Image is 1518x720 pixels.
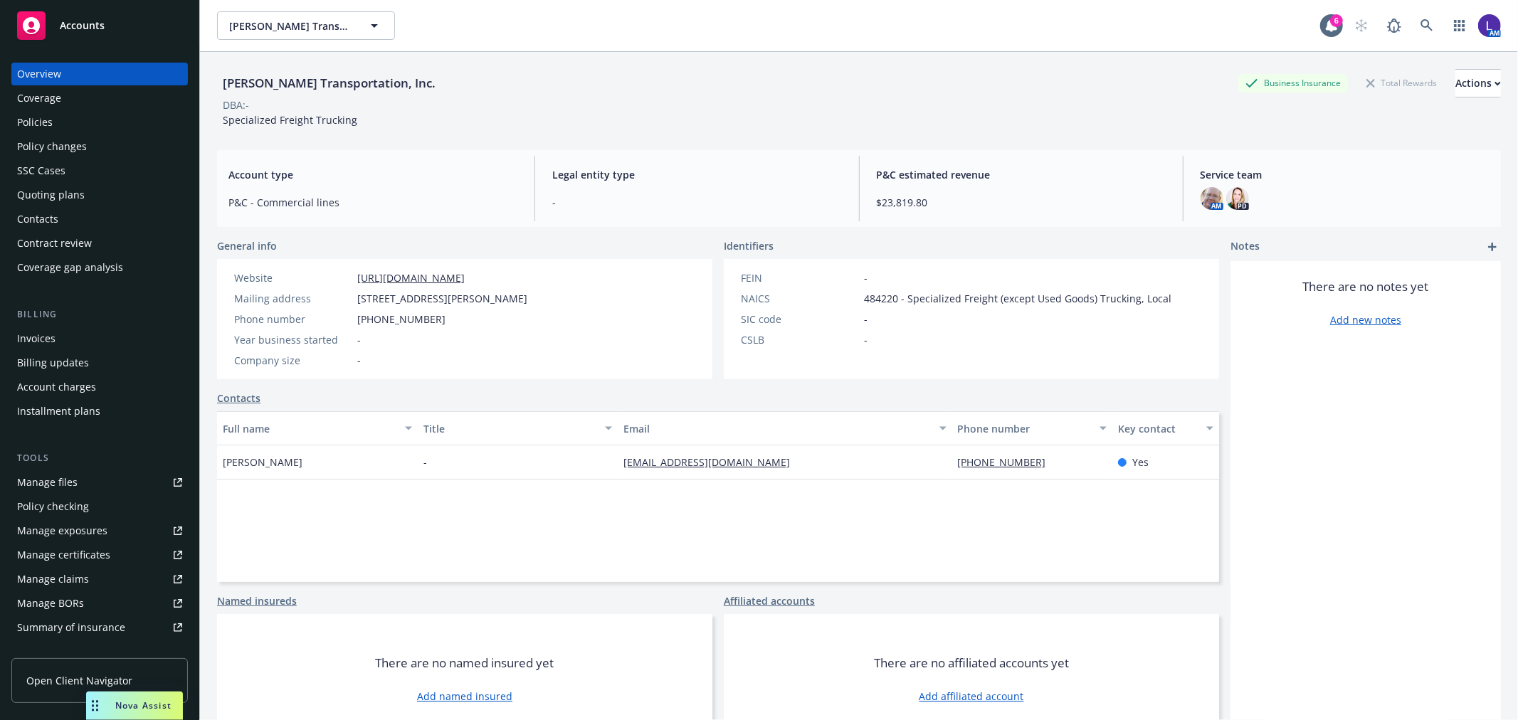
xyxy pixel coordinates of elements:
a: Coverage gap analysis [11,256,188,279]
a: Manage files [11,471,188,494]
div: Summary of insurance [17,616,125,639]
div: Tools [11,451,188,465]
span: There are no notes yet [1303,278,1429,295]
div: Installment plans [17,400,100,423]
a: SSC Cases [11,159,188,182]
span: General info [217,238,277,253]
span: Notes [1230,238,1260,255]
a: Policies [11,111,188,134]
button: Email [618,411,952,445]
span: Identifiers [724,238,774,253]
div: 6 [1330,14,1343,27]
button: Key contact [1112,411,1219,445]
div: Phone number [958,421,1091,436]
a: Installment plans [11,400,188,423]
span: Legal entity type [552,167,841,182]
a: Contacts [11,208,188,231]
a: Coverage [11,87,188,110]
div: Billing [11,307,188,322]
span: - [552,195,841,210]
img: photo [1478,14,1501,37]
div: CSLB [741,332,858,347]
a: Search [1413,11,1441,40]
div: Title [423,421,597,436]
span: Specialized Freight Trucking [223,113,357,127]
a: Account charges [11,376,188,398]
div: Drag to move [86,692,104,720]
span: - [357,353,361,368]
span: [PHONE_NUMBER] [357,312,446,327]
div: Quoting plans [17,184,85,206]
span: Service team [1201,167,1490,182]
span: - [864,270,868,285]
div: Email [623,421,930,436]
a: Quoting plans [11,184,188,206]
a: Switch app [1445,11,1474,40]
div: Manage claims [17,568,89,591]
a: Policy changes [11,135,188,158]
span: P&C - Commercial lines [228,195,517,210]
div: Invoices [17,327,56,350]
button: [PERSON_NAME] Transportation, Inc. [217,11,395,40]
span: [PERSON_NAME] Transportation, Inc. [229,18,352,33]
div: Manage certificates [17,544,110,566]
span: - [864,312,868,327]
div: NAICS [741,291,858,306]
span: Yes [1132,455,1149,470]
div: Key contact [1118,421,1198,436]
div: Year business started [234,332,352,347]
div: Contacts [17,208,58,231]
div: Full name [223,421,396,436]
span: There are no named insured yet [376,655,554,672]
a: Add new notes [1330,312,1401,327]
div: Contract review [17,232,92,255]
span: Nova Assist [115,699,172,711]
div: FEIN [741,270,858,285]
a: Billing updates [11,351,188,374]
button: Actions [1455,69,1501,97]
div: Coverage gap analysis [17,256,123,279]
img: photo [1201,187,1223,210]
span: Account type [228,167,517,182]
a: Manage certificates [11,544,188,566]
a: Manage BORs [11,592,188,615]
button: Phone number [952,411,1112,445]
a: Affiliated accounts [724,593,815,608]
div: Policy checking [17,495,89,518]
div: Policies [17,111,53,134]
div: Manage files [17,471,78,494]
div: Company size [234,353,352,368]
img: photo [1226,187,1249,210]
a: Policy checking [11,495,188,518]
span: $23,819.80 [877,195,1166,210]
div: Overview [17,63,61,85]
a: Named insureds [217,593,297,608]
a: Start snowing [1347,11,1376,40]
div: SSC Cases [17,159,65,182]
div: Coverage [17,87,61,110]
a: Contract review [11,232,188,255]
div: Policy changes [17,135,87,158]
span: There are no affiliated accounts yet [874,655,1069,672]
div: Total Rewards [1359,74,1444,92]
span: [STREET_ADDRESS][PERSON_NAME] [357,291,527,306]
a: Report a Bug [1380,11,1408,40]
div: Actions [1455,70,1501,97]
div: Phone number [234,312,352,327]
div: Billing updates [17,351,89,374]
a: Overview [11,63,188,85]
span: P&C estimated revenue [877,167,1166,182]
a: Accounts [11,6,188,46]
a: Invoices [11,327,188,350]
a: Summary of insurance [11,616,188,639]
span: - [357,332,361,347]
button: Full name [217,411,418,445]
button: Nova Assist [86,692,183,720]
div: [PERSON_NAME] Transportation, Inc. [217,74,441,92]
div: Manage BORs [17,592,84,615]
a: Manage claims [11,568,188,591]
a: [PHONE_NUMBER] [958,455,1058,469]
div: Account charges [17,376,96,398]
span: Manage exposures [11,519,188,542]
a: add [1484,238,1501,255]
